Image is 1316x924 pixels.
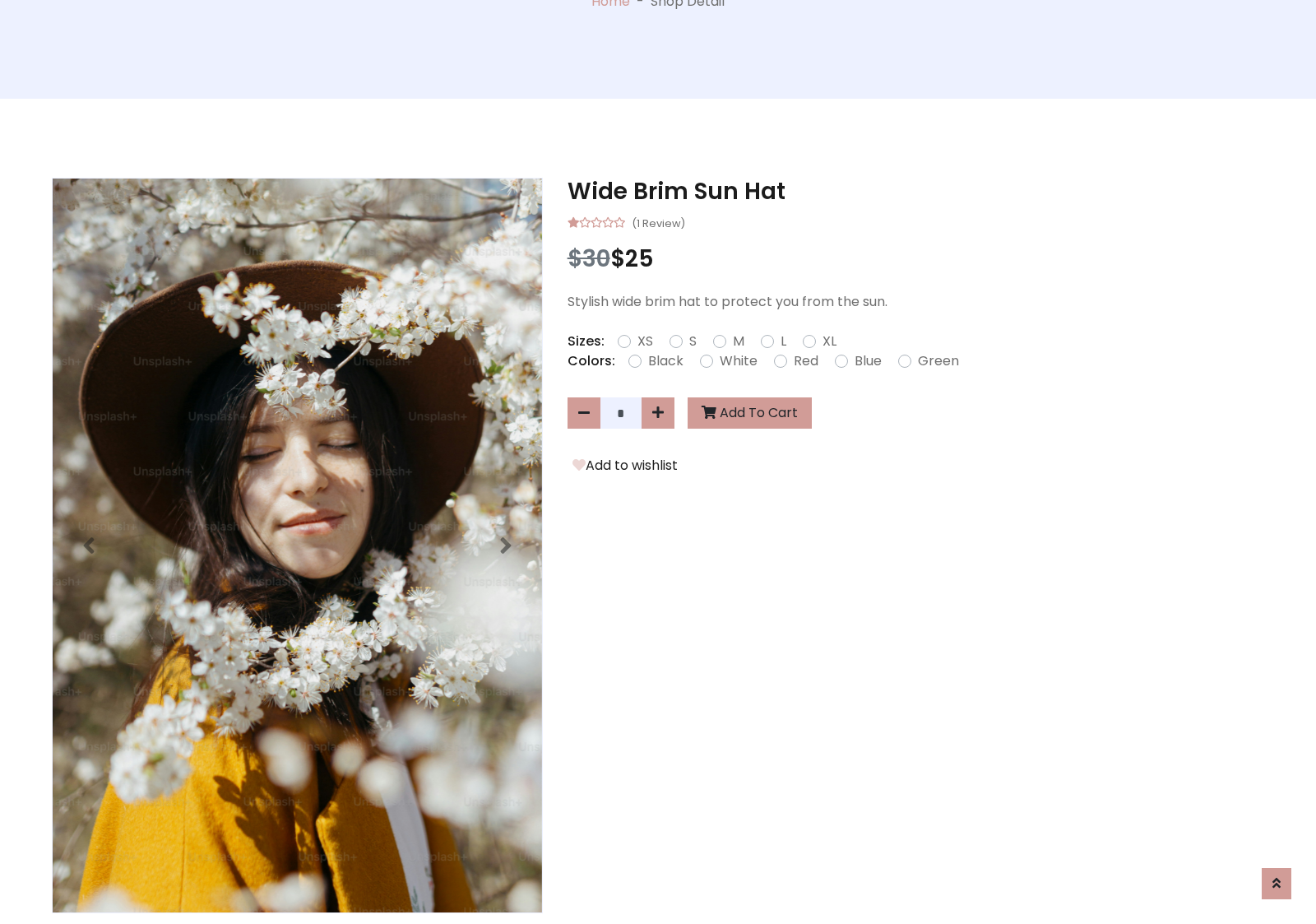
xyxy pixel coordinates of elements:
[568,455,683,476] button: Add to wishlist
[794,351,818,371] label: Red
[918,351,959,371] label: Green
[822,332,836,351] label: XL
[689,332,697,351] label: S
[568,243,610,275] span: $30
[53,179,542,912] img: Image
[720,351,758,371] label: White
[637,332,653,351] label: XS
[855,351,882,371] label: Blue
[568,351,615,371] p: Colors:
[648,351,683,371] label: Black
[781,332,786,351] label: L
[632,212,685,232] small: (1 Review)
[733,332,744,351] label: M
[625,243,654,275] span: 25
[568,292,1264,312] p: Stylish wide brim hat to protect you from the sun.
[688,397,812,429] button: Add To Cart
[568,332,605,351] p: Sizes:
[568,178,1264,206] h3: Wide Brim Sun Hat
[568,245,1264,273] h3: $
